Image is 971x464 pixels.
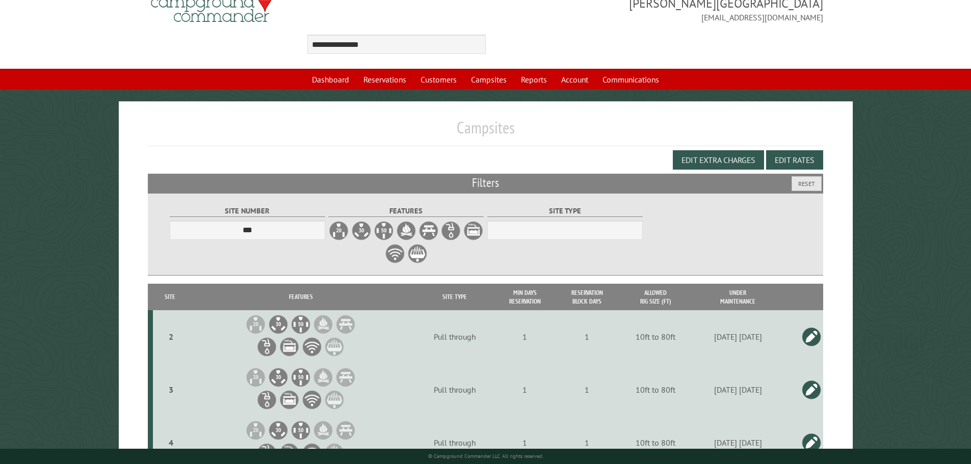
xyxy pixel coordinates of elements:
[465,70,513,89] a: Campsites
[417,438,492,448] div: Pull through
[695,438,781,448] div: [DATE] [DATE]
[302,337,322,357] li: WiFi Service
[257,390,277,410] li: Water Hookup
[291,420,311,441] li: 50A Electrical Hookup
[558,385,616,395] div: 1
[313,314,333,335] li: Firepit
[495,385,554,395] div: 1
[620,438,692,448] div: 10ft to 80ft
[187,284,415,310] th: Features
[558,332,616,342] div: 1
[556,284,618,310] th: Reservation Block Days
[441,221,461,241] label: Water Hookup
[695,332,781,342] div: [DATE] [DATE]
[157,438,186,448] div: 4
[329,221,349,241] label: 20A Electrical Hookup
[495,332,554,342] div: 1
[801,326,822,347] a: Edit this campsite
[268,420,288,441] li: 30A Electrical Hookup
[313,367,333,388] li: Firepit
[620,332,692,342] div: 10ft to 80ft
[695,385,781,395] div: [DATE] [DATE]
[279,390,300,410] li: Sewer Hookup
[418,221,439,241] label: Picnic Table
[153,284,187,310] th: Site
[766,150,823,170] button: Edit Rates
[157,332,186,342] div: 2
[494,284,556,310] th: Min Days Reservation
[407,243,428,264] label: Grill
[385,243,405,264] label: WiFi Service
[417,385,492,395] div: Pull through
[357,70,412,89] a: Reservations
[463,221,484,241] label: Sewer Hookup
[414,70,463,89] a: Customers
[246,367,266,388] li: 20A Electrical Hookup
[620,385,692,395] div: 10ft to 80ft
[268,367,288,388] li: 30A Electrical Hookup
[257,443,277,463] li: Water Hookup
[324,337,345,357] li: Grill
[170,205,325,217] label: Site Number
[693,284,783,310] th: Under Maintenance
[792,176,822,191] button: Reset
[415,284,493,310] th: Site Type
[558,438,616,448] div: 1
[396,221,416,241] label: Firepit
[268,314,288,335] li: 30A Electrical Hookup
[335,420,356,441] li: Picnic Table
[279,443,300,463] li: Sewer Hookup
[324,390,345,410] li: Grill
[157,385,186,395] div: 3
[417,332,492,342] div: Pull through
[335,314,356,335] li: Picnic Table
[487,205,643,217] label: Site Type
[257,337,277,357] li: Water Hookup
[324,443,345,463] li: Grill
[328,205,484,217] label: Features
[279,337,300,357] li: Sewer Hookup
[291,314,311,335] li: 50A Electrical Hookup
[801,432,822,453] a: Edit this campsite
[801,379,822,400] a: Edit this campsite
[596,70,665,89] a: Communications
[335,367,356,388] li: Picnic Table
[148,174,824,193] h2: Filters
[302,390,322,410] li: WiFi Service
[515,70,553,89] a: Reports
[246,314,266,335] li: 20A Electrical Hookup
[302,443,322,463] li: WiFi Service
[618,284,693,310] th: Allowed Rig Size (ft)
[351,221,372,241] label: 30A Electrical Hookup
[291,367,311,388] li: 50A Electrical Hookup
[306,70,355,89] a: Dashboard
[673,150,764,170] button: Edit Extra Charges
[246,420,266,441] li: 20A Electrical Hookup
[148,118,824,146] h1: Campsites
[374,221,394,241] label: 50A Electrical Hookup
[428,453,543,459] small: © Campground Commander LLC. All rights reserved.
[313,420,333,441] li: Firepit
[555,70,594,89] a: Account
[495,438,554,448] div: 1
